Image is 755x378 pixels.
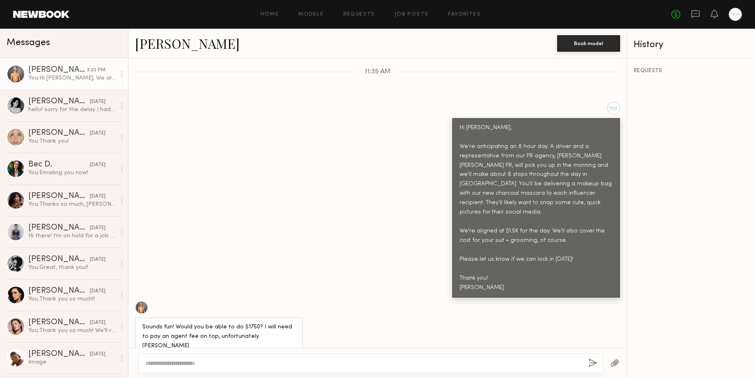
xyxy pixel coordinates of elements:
[28,98,90,106] div: [PERSON_NAME]
[90,161,105,169] div: [DATE]
[28,287,90,295] div: [PERSON_NAME]
[90,130,105,137] div: [DATE]
[90,224,105,232] div: [DATE]
[28,264,116,271] div: You: Great, thank you!!
[135,34,240,52] a: [PERSON_NAME]
[28,295,116,303] div: You: Thank you so much!!
[90,287,105,295] div: [DATE]
[28,200,116,208] div: You: Thanks so much, [PERSON_NAME]!
[28,129,90,137] div: [PERSON_NAME]
[28,106,116,114] div: hello! sorry for the delay I had an issue with my account. here you go: [URL][DOMAIN_NAME] please...
[28,74,116,82] div: You: Hi [PERSON_NAME], We are aligned at $1,750. I will send you a booking request now through Ne...
[460,123,613,293] div: Hi [PERSON_NAME], We're anticipating an 8 hour day. A driver and a representative from our PR age...
[395,12,429,17] a: Job Posts
[634,68,748,74] div: REQUESTS
[87,66,105,74] div: 3:22 PM
[28,358,116,366] div: Image
[90,98,105,106] div: [DATE]
[28,192,90,200] div: [PERSON_NAME]
[448,12,480,17] a: Favorites
[28,169,116,177] div: You: Emailing you now!
[90,351,105,358] div: [DATE]
[90,193,105,200] div: [DATE]
[28,350,90,358] div: [PERSON_NAME]
[28,327,116,335] div: You: Thank you so much! We'll review and be back shortly!
[90,319,105,327] div: [DATE]
[298,12,323,17] a: Models
[142,323,295,351] div: Sounds fun! Would you be able to do $1750? I will need to pay an agent fee on top, unfortunately....
[28,232,116,240] div: Hi there! I’m on hold for a job for the 13th I believe I will know if I’m working that by [DATE],...
[557,35,620,52] button: Book model
[28,66,87,74] div: [PERSON_NAME]
[28,137,116,145] div: You: Thank you!
[343,12,375,17] a: Requests
[28,161,90,169] div: Bec D.
[28,255,90,264] div: [PERSON_NAME]
[557,39,620,46] a: Book model
[365,68,391,75] span: 11:35 AM
[90,256,105,264] div: [DATE]
[634,40,748,50] div: History
[7,38,50,48] span: Messages
[261,12,279,17] a: Home
[28,319,90,327] div: [PERSON_NAME]
[28,224,90,232] div: [PERSON_NAME]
